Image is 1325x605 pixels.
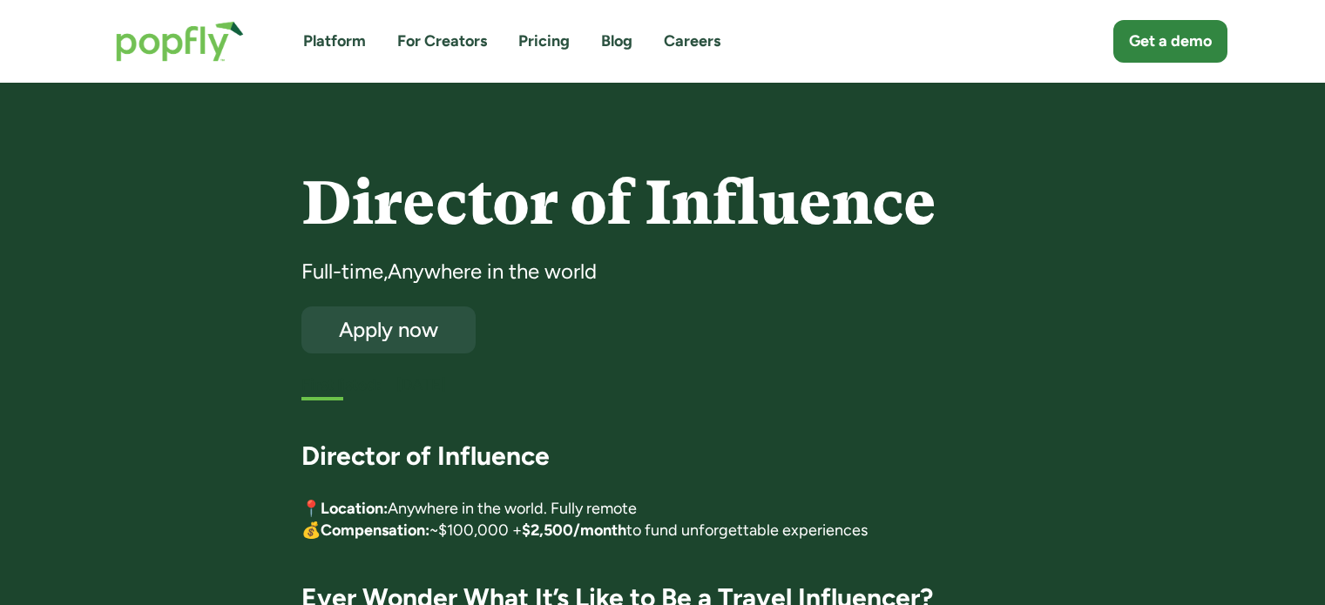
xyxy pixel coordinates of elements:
a: Apply now [301,306,476,353]
h4: Director of Influence [301,170,1024,237]
strong: Director of Influence [301,440,550,472]
a: Platform [303,30,366,52]
div: [DATE] [396,374,1024,396]
strong: Compensation: [321,521,429,540]
div: Get a demo [1129,30,1212,52]
a: home [98,3,261,79]
h5: First listed: [301,374,381,396]
div: Full-time [301,258,383,286]
a: Pricing [518,30,570,52]
div: Anywhere in the world [388,258,597,286]
p: 📍 Anywhere in the world. Fully remote 💰 ~$100,000 + to fund unforgettable experiences [301,498,1024,541]
strong: Location: [321,499,388,518]
div: Apply now [317,319,460,340]
a: Careers [664,30,720,52]
strong: $2,500/month [522,521,626,540]
a: Get a demo [1113,20,1227,63]
div: , [383,258,388,286]
a: Blog [601,30,632,52]
a: For Creators [397,30,487,52]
